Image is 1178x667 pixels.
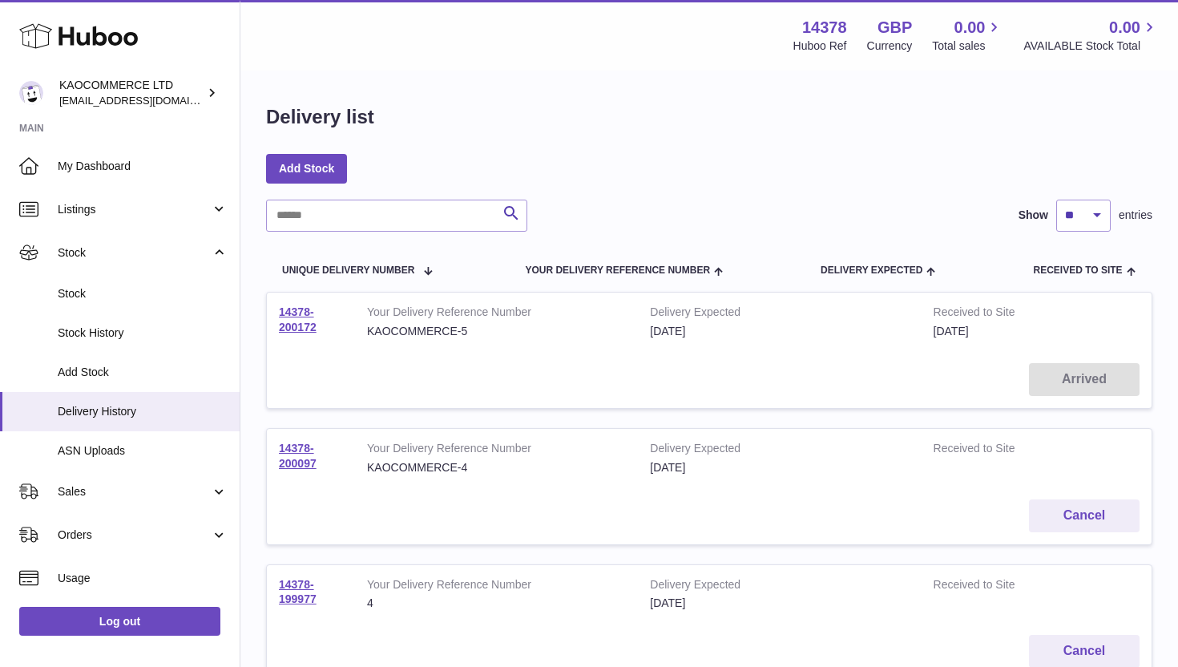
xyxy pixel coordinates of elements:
[1029,499,1140,532] button: Cancel
[934,305,1069,324] strong: Received to Site
[932,38,1003,54] span: Total sales
[58,245,211,261] span: Stock
[279,442,317,470] a: 14378-200097
[954,17,986,38] span: 0.00
[58,286,228,301] span: Stock
[1109,17,1140,38] span: 0.00
[19,81,43,105] img: hello@lunera.co.uk
[934,441,1069,460] strong: Received to Site
[266,154,347,183] a: Add Stock
[1119,208,1152,223] span: entries
[793,38,847,54] div: Huboo Ref
[867,38,913,54] div: Currency
[367,596,626,611] div: 4
[58,159,228,174] span: My Dashboard
[367,460,626,475] div: KAOCOMMERCE-4
[19,607,220,636] a: Log out
[650,577,909,596] strong: Delivery Expected
[266,104,374,130] h1: Delivery list
[650,441,909,460] strong: Delivery Expected
[367,441,626,460] strong: Your Delivery Reference Number
[367,305,626,324] strong: Your Delivery Reference Number
[932,17,1003,54] a: 0.00 Total sales
[1023,38,1159,54] span: AVAILABLE Stock Total
[58,202,211,217] span: Listings
[650,324,909,339] div: [DATE]
[279,578,317,606] a: 14378-199977
[59,78,204,108] div: KAOCOMMERCE LTD
[877,17,912,38] strong: GBP
[58,325,228,341] span: Stock History
[1023,17,1159,54] a: 0.00 AVAILABLE Stock Total
[650,460,909,475] div: [DATE]
[802,17,847,38] strong: 14378
[58,484,211,499] span: Sales
[1033,265,1122,276] span: Received to Site
[821,265,922,276] span: Delivery Expected
[58,404,228,419] span: Delivery History
[58,365,228,380] span: Add Stock
[650,596,909,611] div: [DATE]
[58,571,228,586] span: Usage
[367,577,626,596] strong: Your Delivery Reference Number
[650,305,909,324] strong: Delivery Expected
[58,443,228,459] span: ASN Uploads
[934,577,1069,596] strong: Received to Site
[1019,208,1048,223] label: Show
[525,265,710,276] span: Your Delivery Reference Number
[934,325,969,338] span: [DATE]
[58,528,211,543] span: Orders
[59,94,236,107] span: [EMAIL_ADDRESS][DOMAIN_NAME]
[279,305,317,333] a: 14378-200172
[282,265,414,276] span: Unique Delivery Number
[367,324,626,339] div: KAOCOMMERCE-5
